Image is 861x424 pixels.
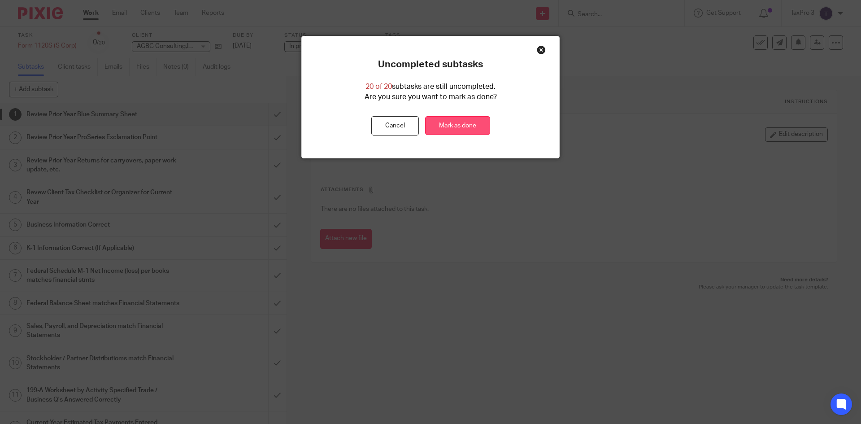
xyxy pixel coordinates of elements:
[537,45,546,54] div: Close this dialog window
[365,92,497,102] p: Are you sure you want to mark as done?
[371,116,419,136] button: Cancel
[365,83,392,90] span: 20 of 20
[425,116,490,136] a: Mark as done
[378,59,483,70] p: Uncompleted subtasks
[365,82,496,92] p: subtasks are still uncompleted.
